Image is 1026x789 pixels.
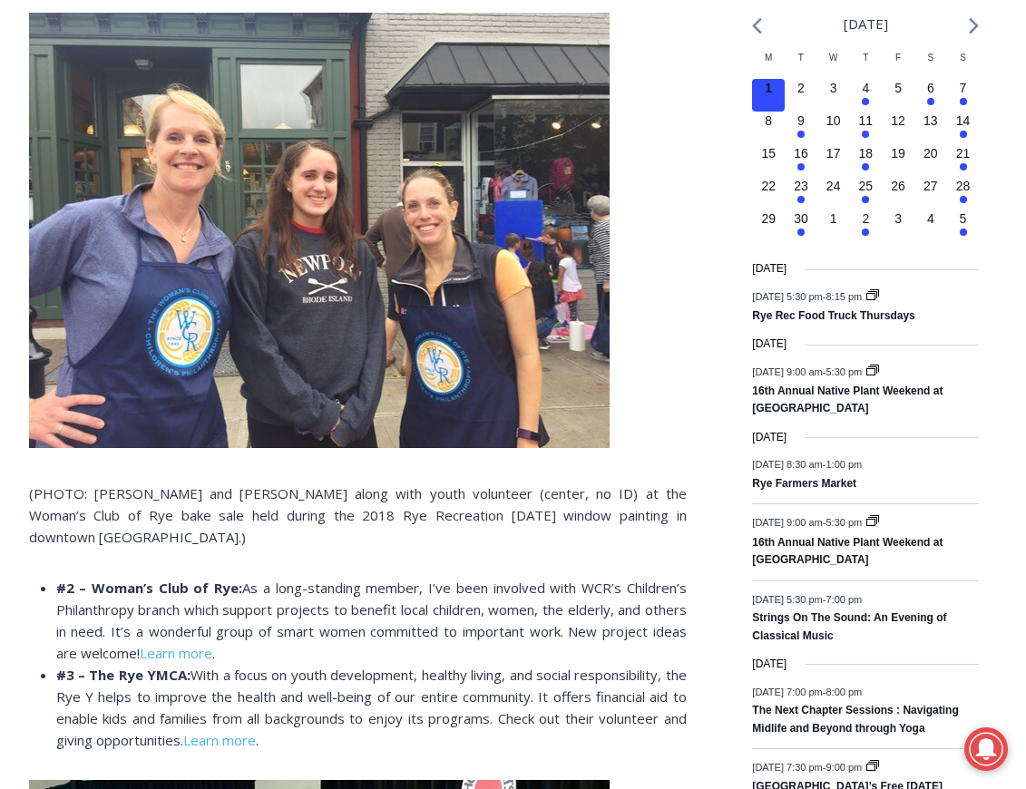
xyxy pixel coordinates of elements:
[752,209,785,242] button: 29
[797,229,805,236] em: Has events
[752,517,865,528] time: -
[947,79,980,112] button: 7 Has events
[947,209,980,242] button: 5 Has events
[844,12,888,36] li: [DATE]
[960,163,967,170] em: Has events
[826,146,841,161] time: 17
[140,644,212,662] a: Learn more
[458,1,857,176] div: "We would have speakers with experience in local journalism speak to us about their experiences a...
[752,112,785,144] button: 8
[862,131,869,138] em: Has events
[752,177,785,209] button: 22
[826,459,862,470] span: 1:00 pm
[183,731,256,749] a: Learn more
[5,187,178,256] span: Open Tues. - Sun. [PHONE_NUMBER]
[752,686,862,696] time: -
[956,179,971,193] time: 28
[956,146,971,161] time: 21
[817,144,850,177] button: 17
[850,144,883,177] button: 18 Has events
[817,112,850,144] button: 10
[914,177,947,209] button: 27
[862,211,869,226] time: 2
[785,112,817,144] button: 9 Has events
[826,179,841,193] time: 24
[850,209,883,242] button: 2 Has events
[882,79,914,112] button: 5
[927,211,934,226] time: 4
[56,577,687,664] li: As a long-standing member, I’ve been involved with WCR’s Children’s Philanthropy branch which sup...
[829,53,837,63] span: W
[960,131,967,138] em: Has events
[947,51,980,79] div: Sunday
[752,593,822,604] span: [DATE] 5:30 pm
[817,177,850,209] button: 24
[785,177,817,209] button: 23 Has events
[947,177,980,209] button: 28 Has events
[752,144,785,177] button: 15
[830,81,837,95] time: 3
[895,53,901,63] span: F
[752,611,946,643] a: Strings On The Sound: An Evening of Classical Music
[947,112,980,144] button: 14 Has events
[752,536,943,568] a: 16th Annual Native Plant Weekend at [GEOGRAPHIC_DATA]
[797,81,805,95] time: 2
[859,146,874,161] time: 18
[752,477,856,492] a: Rye Farmers Market
[850,51,883,79] div: Thursday
[797,113,805,128] time: 9
[785,79,817,112] button: 2
[882,177,914,209] button: 26
[56,666,191,684] strong: #3 – The Rye YMCA:
[826,762,862,773] span: 9:00 pm
[956,113,971,128] time: 14
[960,211,967,226] time: 5
[785,144,817,177] button: 16 Has events
[850,112,883,144] button: 11 Has events
[797,131,805,138] em: Has events
[817,51,850,79] div: Wednesday
[752,593,862,604] time: -
[798,53,804,63] span: T
[927,98,934,105] em: Has events
[797,163,805,170] em: Has events
[914,144,947,177] button: 20
[826,365,862,376] span: 5:30 pm
[914,209,947,242] button: 4
[882,209,914,242] button: 3
[56,579,243,597] strong: #2 – Woman’s Club of Rye:
[752,656,787,673] time: [DATE]
[927,53,933,63] span: S
[761,211,776,226] time: 29
[817,79,850,112] button: 3
[785,51,817,79] div: Tuesday
[862,163,869,170] em: Has events
[752,385,943,416] a: 16th Annual Native Plant Weekend at [GEOGRAPHIC_DATA]
[923,113,938,128] time: 13
[752,51,785,79] div: Monday
[960,196,967,203] em: Has events
[826,290,862,301] span: 8:15 pm
[826,517,862,528] span: 5:30 pm
[752,260,787,278] time: [DATE]
[436,176,879,226] a: Intern @ [DOMAIN_NAME]
[947,144,980,177] button: 21 Has events
[752,290,822,301] span: [DATE] 5:30 pm
[862,196,869,203] em: Has events
[859,179,874,193] time: 25
[826,593,862,604] span: 7:00 pm
[923,146,938,161] time: 20
[894,211,902,226] time: 3
[794,211,808,226] time: 30
[752,762,822,773] span: [DATE] 7:30 pm
[752,762,865,773] time: -
[752,365,822,376] span: [DATE] 9:00 am
[752,17,762,34] a: Previous month
[817,209,850,242] button: 1
[960,81,967,95] time: 7
[761,179,776,193] time: 22
[56,664,687,751] li: With a focus on youth development, healthy living, and social responsibility, the Rye Y helps to ...
[826,686,862,696] span: 8:00 pm
[960,98,967,105] em: Has events
[1,182,182,226] a: Open Tues. - Sun. [PHONE_NUMBER]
